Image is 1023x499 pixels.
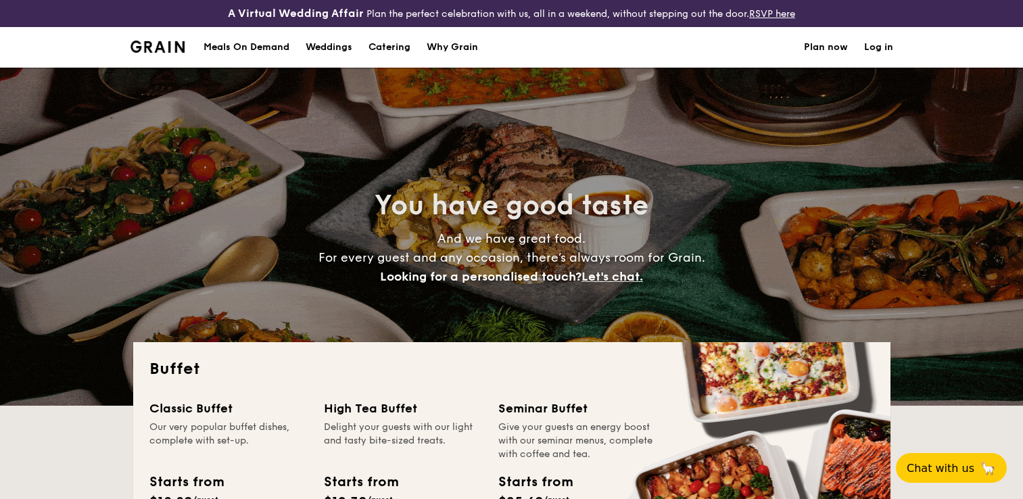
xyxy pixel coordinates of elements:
[804,27,848,68] a: Plan now
[368,27,410,68] h1: Catering
[375,189,648,222] span: You have good taste
[170,5,853,22] div: Plan the perfect celebration with us, all in a weekend, without stepping out the door.
[149,399,308,418] div: Classic Buffet
[498,399,657,418] div: Seminar Buffet
[380,269,581,284] span: Looking for a personalised touch?
[149,358,874,380] h2: Buffet
[498,421,657,461] div: Give your guests an energy boost with our seminar menus, complete with coffee and tea.
[204,27,289,68] div: Meals On Demand
[581,269,643,284] span: Let's chat.
[324,399,482,418] div: High Tea Buffet
[298,27,360,68] a: Weddings
[749,8,795,20] a: RSVP here
[149,472,223,492] div: Starts from
[980,460,996,476] span: 🦙
[896,453,1007,483] button: Chat with us🦙
[130,41,185,53] img: Grain
[419,27,486,68] a: Why Grain
[149,421,308,461] div: Our very popular buffet dishes, complete with set-up.
[306,27,352,68] div: Weddings
[498,472,572,492] div: Starts from
[130,41,185,53] a: Logotype
[427,27,478,68] div: Why Grain
[907,462,974,475] span: Chat with us
[228,5,364,22] h4: A Virtual Wedding Affair
[324,421,482,461] div: Delight your guests with our light and tasty bite-sized treats.
[360,27,419,68] a: Catering
[318,231,705,284] span: And we have great food. For every guest and any occasion, there’s always room for Grain.
[195,27,298,68] a: Meals On Demand
[864,27,893,68] a: Log in
[324,472,398,492] div: Starts from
